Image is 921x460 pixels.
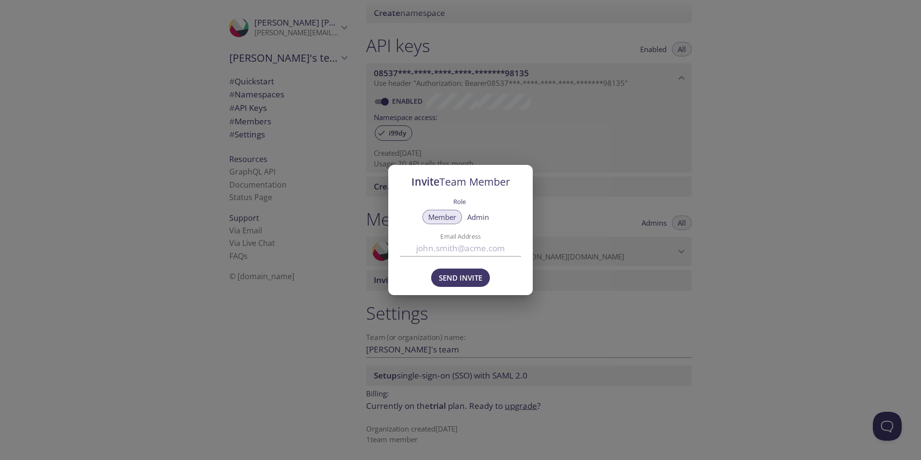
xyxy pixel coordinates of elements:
button: Admin [461,210,495,224]
label: Role [453,195,466,207]
button: Member [422,210,462,224]
button: Send Invite [431,269,490,287]
span: Invite [411,175,510,189]
input: john.smith@acme.com [400,240,521,256]
label: Email Address [415,233,506,240]
span: Team Member [439,175,510,189]
span: Send Invite [439,271,482,284]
